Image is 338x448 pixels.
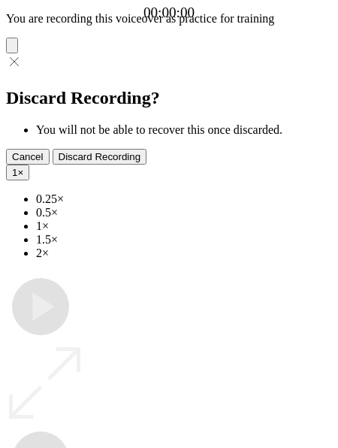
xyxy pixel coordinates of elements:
span: 1 [12,167,17,178]
li: 0.25× [36,192,332,206]
button: 1× [6,165,29,180]
h2: Discard Recording? [6,88,332,108]
button: Discard Recording [53,149,147,165]
button: Cancel [6,149,50,165]
li: 1.5× [36,233,332,247]
li: 0.5× [36,206,332,219]
li: 2× [36,247,332,260]
p: You are recording this voiceover as practice for training [6,12,332,26]
li: You will not be able to recover this once discarded. [36,123,332,137]
li: 1× [36,219,332,233]
a: 00:00:00 [143,5,195,21]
